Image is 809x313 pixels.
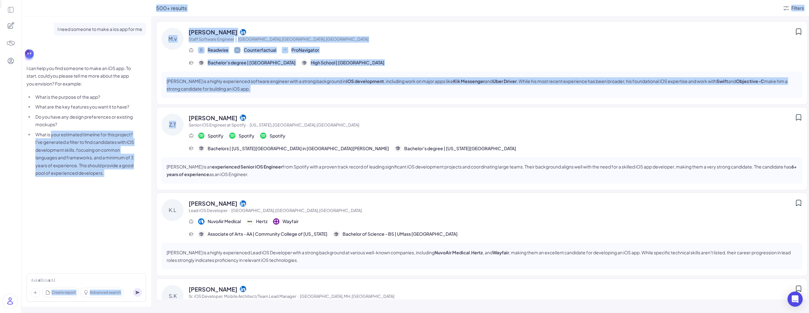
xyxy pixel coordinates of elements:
[208,133,223,139] span: Spotify
[471,250,483,255] strong: Hertz
[156,5,187,11] span: 500+ results
[404,145,516,152] span: Bachelor's degree | [US_STATE][GEOGRAPHIC_DATA]
[244,47,276,53] span: Counterfactual
[6,39,15,48] img: 4blF7nbYMBMHBwcHBwcHBwcHBwcHBwcHB4es+Bd0DLy0SdzEZwAAAABJRU5ErkJggg==
[189,285,237,293] span: [PERSON_NAME]
[311,59,384,66] span: High School | [GEOGRAPHIC_DATA]
[453,78,485,84] strong: Kik Messenger
[300,294,394,299] span: [GEOGRAPHIC_DATA],MH,[GEOGRAPHIC_DATA]
[493,250,509,255] strong: Wayfair
[34,93,134,101] li: What is the purpose of the app?
[247,122,248,127] span: ·
[212,164,283,169] strong: experienced Senior iOS Engineer
[34,131,134,177] li: What is your estimated timeline for this project? I've generated a filter to find candidates with...
[167,77,797,92] p: [PERSON_NAME] is a highly experienced software engineer with a strong background in , including w...
[239,133,254,139] span: Spotify
[189,28,237,36] span: [PERSON_NAME]
[189,294,296,299] span: Sr. iOS Developer, Mobile Architect/Team Lead Manager
[283,218,299,225] span: Wayfair
[234,47,240,53] img: 公司logo
[208,218,241,225] span: NuvoAir Medical
[189,114,237,122] span: [PERSON_NAME]
[270,133,285,139] span: Spotify
[788,292,803,307] div: Open Intercom Messenger
[34,113,134,128] li: Do you have any design preferences or existing mockups?
[250,122,359,127] span: [US_STATE],[GEOGRAPHIC_DATA],[GEOGRAPHIC_DATA]
[189,208,228,213] span: Lead iOS Developer
[161,199,184,221] div: K.L
[167,249,797,264] p: [PERSON_NAME] is a highly experienced Lead iOS Developer with a strong background at various well...
[167,163,797,178] p: [PERSON_NAME] is an from Spotify with a proven track record of leading significant iOS developmen...
[161,114,184,136] div: Z.T
[260,133,266,139] img: 公司logo
[346,78,384,84] strong: iOS development
[189,122,246,127] span: Senior iOS Engineer at Spotify
[235,37,237,42] span: ·
[208,47,228,53] span: Readwise
[291,47,319,53] span: ProNavigator
[229,133,235,139] img: 公司logo
[231,208,362,213] span: [GEOGRAPHIC_DATA],[GEOGRAPHIC_DATA],[GEOGRAPHIC_DATA]
[189,37,234,42] span: Staff Software Engineer
[189,199,237,208] span: [PERSON_NAME]
[238,37,368,42] span: [GEOGRAPHIC_DATA],[GEOGRAPHIC_DATA],[GEOGRAPHIC_DATA]
[198,218,204,225] img: 公司logo
[3,294,17,308] img: user_logo.png
[27,64,134,88] p: I can help you find someone to make an iOS app. To start, could you please tell me more about the...
[297,294,299,299] span: ·
[90,290,121,295] span: Advanced search
[343,231,458,237] span: Bachelor of Science - BS | UMass [GEOGRAPHIC_DATA]
[208,145,389,152] span: Bachelors | [US_STATE][GEOGRAPHIC_DATA] in [GEOGRAPHIC_DATA][PERSON_NAME]
[246,218,253,225] img: 公司logo
[58,25,142,33] p: I need someone to make a ios app for me
[716,78,728,84] strong: Swift
[493,78,517,84] strong: Uber Driver
[161,285,184,307] div: S.K
[791,5,804,11] div: Filters
[208,231,327,237] span: Associate of Arts - AA | Community College of [US_STATE]
[256,218,267,225] span: Hertz
[435,250,470,255] strong: NuvoAir Medical
[282,47,288,53] img: 公司logo
[34,103,134,111] li: What are the key features you want it to have?
[161,28,184,50] div: M.v
[198,133,204,139] img: 公司logo
[208,59,295,66] span: Bachelor's degree | [GEOGRAPHIC_DATA]
[198,47,204,53] img: 公司logo
[229,208,230,213] span: ·
[736,78,764,84] strong: Objective-C
[273,218,279,225] img: 公司logo
[52,290,76,295] span: Create report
